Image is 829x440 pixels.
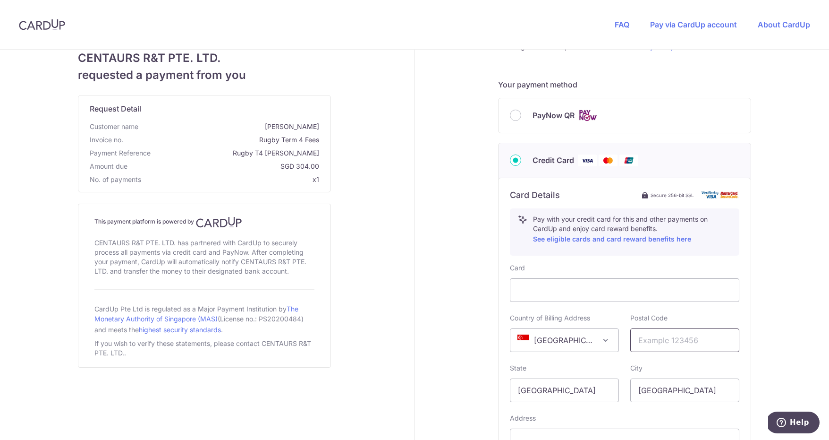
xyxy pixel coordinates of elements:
[510,414,536,423] label: Address
[78,67,331,84] span: requested a payment from you
[650,20,737,29] a: Pay via CardUp account
[142,122,319,131] span: [PERSON_NAME]
[533,110,575,121] span: PayNow QR
[90,175,141,184] span: No. of payments
[578,110,597,121] img: Cards logo
[90,122,138,131] span: Customer name
[510,363,526,373] label: State
[510,313,590,323] label: Country of Billing Address
[510,155,739,166] div: Credit Card Visa Mastercard Union Pay
[498,79,751,90] h5: Your payment method
[90,135,123,145] span: Invoice no.
[78,50,331,67] span: CENTAURS R&T PTE. LTD.
[578,155,597,166] img: Visa
[19,19,65,30] img: CardUp
[94,337,314,360] div: If you wish to verify these statements, please contact CENTAURS R&T PTE. LTD..
[630,313,668,323] label: Postal Code
[651,191,694,199] span: Secure 256-bit SSL
[533,155,574,166] span: Credit Card
[630,363,643,373] label: City
[510,328,619,352] span: Singapore
[154,148,319,158] span: Rugby T4 [PERSON_NAME]
[127,135,319,145] span: Rugby Term 4 Fees
[139,326,221,334] a: highest security standards
[196,216,242,228] img: CardUp
[619,155,638,166] img: Union Pay
[90,104,141,113] span: translation missing: en.request_detail
[768,412,820,435] iframe: Opens a widget where you can find more information
[518,285,731,296] iframe: Secure card payment input frame
[599,155,618,166] img: Mastercard
[94,301,314,337] div: CardUp Pte Ltd is regulated as a Major Payment Institution by (License no.: PS20200484) and meets...
[758,20,810,29] a: About CardUp
[510,329,618,352] span: Singapore
[510,110,739,121] div: PayNow QR Cards logo
[90,149,151,157] span: translation missing: en.payment_reference
[615,20,629,29] a: FAQ
[510,263,525,273] label: Card
[533,215,731,245] p: Pay with your credit card for this and other payments on CardUp and enjoy card reward benefits.
[702,191,739,199] img: card secure
[630,328,739,352] input: Example 123456
[90,162,127,171] span: Amount due
[510,190,560,201] h6: Card Details
[131,162,319,171] span: SGD 304.00
[533,235,691,243] a: See eligible cards and card reward benefits here
[94,236,314,278] div: CENTAURS R&T PTE. LTD. has partnered with CardUp to securely process all payments via credit card...
[94,216,314,228] h4: This payment platform is powered by
[313,175,319,183] span: x1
